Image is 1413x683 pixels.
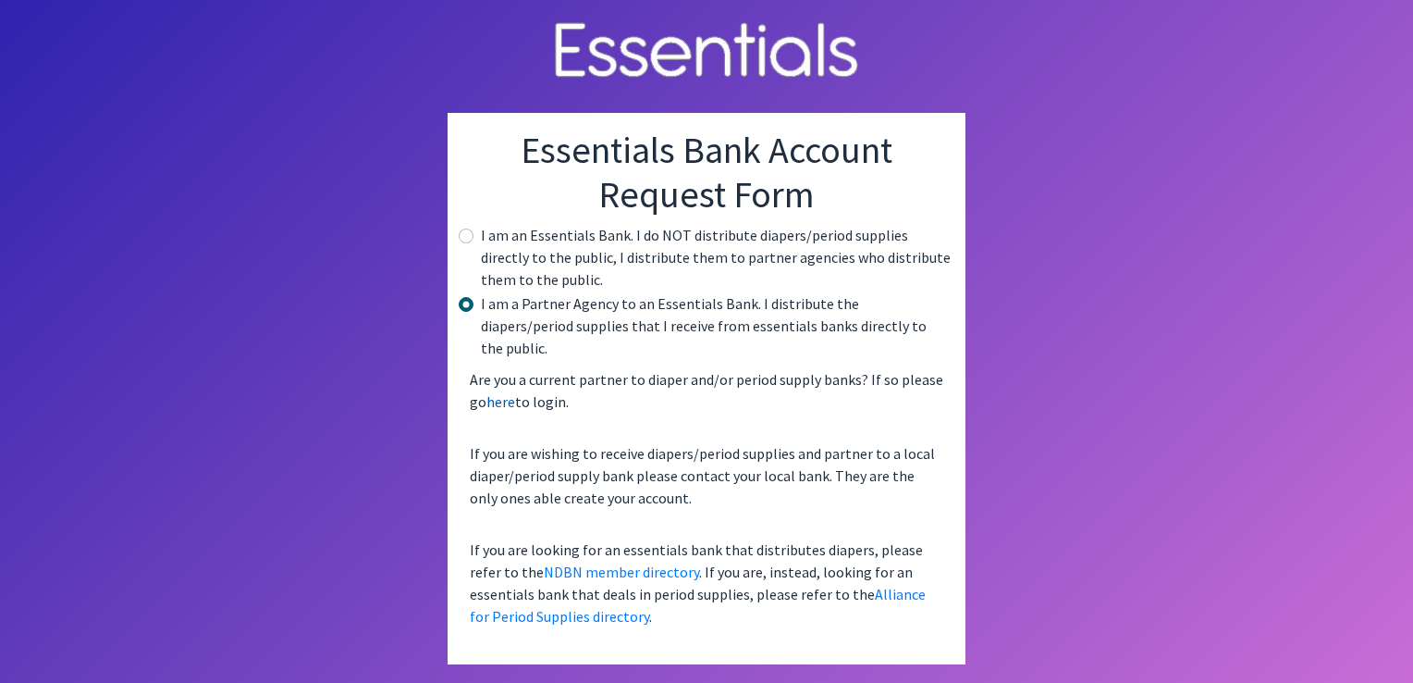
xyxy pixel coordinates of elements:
[462,361,951,420] p: Are you a current partner to diaper and/or period supply banks? If so please go to login.
[462,531,951,635] p: If you are looking for an essentials bank that distributes diapers, please refer to the . If you ...
[462,435,951,516] p: If you are wishing to receive diapers/period supplies and partner to a local diaper/period supply...
[481,292,951,359] label: I am a Partner Agency to an Essentials Bank. I distribute the diapers/period supplies that I rece...
[462,128,951,217] h1: Essentials Bank Account Request Form
[481,224,951,291] label: I am an Essentials Bank. I do NOT distribute diapers/period supplies directly to the public, I di...
[486,392,515,411] a: here
[544,563,699,581] a: NDBN member directory
[470,585,926,626] a: Alliance for Period Supplies directory
[540,4,873,99] img: Human Essentials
